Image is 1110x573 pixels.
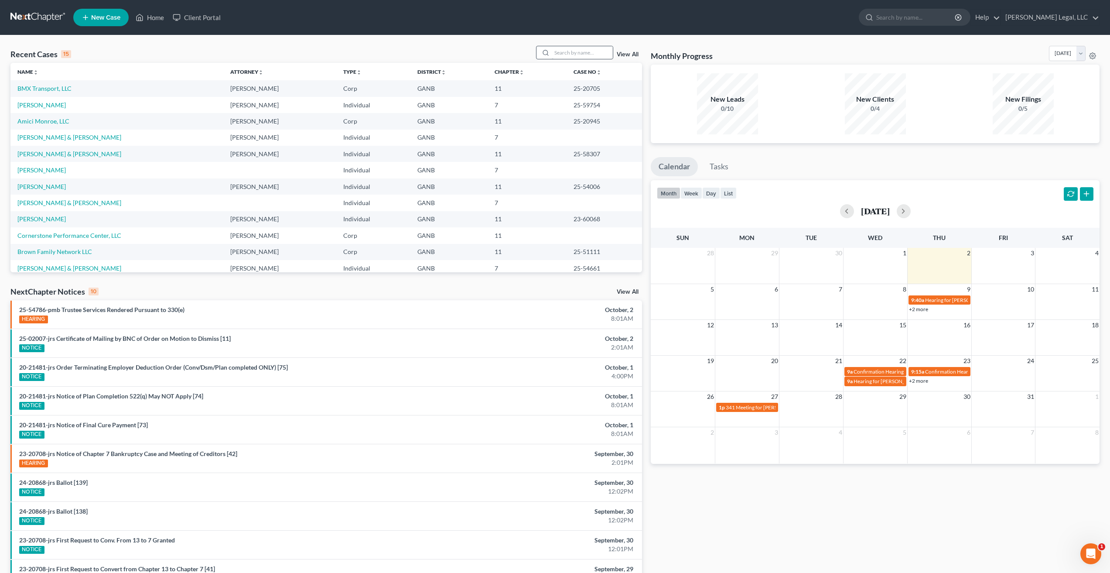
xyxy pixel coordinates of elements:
span: 25 [1091,356,1100,366]
span: 29 [770,248,779,258]
td: 7 [488,130,567,146]
a: [PERSON_NAME] [17,101,66,109]
div: HEARING [19,460,48,467]
span: Tue [806,234,817,241]
div: Recent Cases [10,49,71,59]
td: [PERSON_NAME] [223,80,336,96]
span: 5 [710,284,715,295]
div: October, 1 [434,392,633,401]
span: 3 [774,427,779,438]
span: 9:40a [911,297,924,303]
div: NOTICE [19,431,44,439]
a: Calendar [651,157,698,176]
i: unfold_more [596,70,601,75]
a: 23-20708-jrs First Request to Convert from Chapter 13 to Chapter 7 [41] [19,565,215,573]
td: Individual [336,162,410,178]
div: October, 2 [434,334,633,343]
a: 25-02007-jrs Certificate of Mailing by BNC of Order on Motion to Dismiss [11] [19,335,231,342]
span: Confirmation Hearing for [PERSON_NAME] [925,368,1025,375]
h2: [DATE] [861,206,890,216]
td: [PERSON_NAME] [223,260,336,276]
td: 25-20945 [567,113,642,129]
div: October, 1 [434,363,633,372]
button: month [657,187,680,199]
button: week [680,187,702,199]
div: September, 30 [434,478,633,487]
a: Brown Family Network LLC [17,248,92,255]
a: Home [131,10,168,25]
span: 1 [1094,391,1100,402]
a: [PERSON_NAME] & [PERSON_NAME] [17,134,121,141]
a: Typeunfold_more [343,69,362,75]
td: 11 [488,244,567,260]
a: [PERSON_NAME] [17,183,66,190]
td: Individual [336,97,410,113]
a: Tasks [702,157,736,176]
span: 1 [902,248,907,258]
span: 3 [1030,248,1035,258]
td: GANB [410,195,488,211]
a: [PERSON_NAME] & [PERSON_NAME] [17,150,121,158]
td: [PERSON_NAME] [223,130,336,146]
span: 26 [706,391,715,402]
div: 15 [61,50,71,58]
td: GANB [410,178,488,195]
div: New Leads [697,94,758,104]
span: 4 [838,427,843,438]
span: 31 [1026,391,1035,402]
td: 25-51111 [567,244,642,260]
span: Hearing for [PERSON_NAME] and [PERSON_NAME] [854,378,973,384]
span: 11 [1091,284,1100,295]
a: +2 more [909,306,928,312]
div: September, 30 [434,507,633,516]
i: unfold_more [258,70,263,75]
div: September, 30 [434,449,633,458]
span: 341 Meeting for [PERSON_NAME] [PERSON_NAME] [726,404,846,411]
td: GANB [410,146,488,162]
div: 0/4 [845,104,906,113]
a: [PERSON_NAME] & [PERSON_NAME] [17,199,121,206]
a: BMX Transport, LLC [17,85,72,92]
a: Client Portal [168,10,225,25]
td: [PERSON_NAME] [223,113,336,129]
span: 9 [966,284,971,295]
td: Individual [336,260,410,276]
div: 10 [89,288,99,295]
span: 20 [770,356,779,366]
td: [PERSON_NAME] [223,178,336,195]
td: GANB [410,211,488,227]
a: Districtunfold_more [417,69,446,75]
span: 1 [1098,543,1105,550]
div: HEARING [19,316,48,323]
span: 15 [898,320,907,330]
div: NOTICE [19,488,44,496]
span: 14 [834,320,843,330]
td: 11 [488,146,567,162]
div: NOTICE [19,546,44,554]
td: 25-58307 [567,146,642,162]
a: [PERSON_NAME] & [PERSON_NAME] [17,264,121,272]
span: 1p [719,404,725,411]
div: October, 1 [434,421,633,429]
div: 8:01AM [434,429,633,438]
a: [PERSON_NAME] Legal, LLC [1001,10,1099,25]
a: 20-21481-jrs Order Terminating Employer Deduction Order (Conv/Dsm/Plan completed ONLY) [75] [19,364,288,371]
a: Nameunfold_more [17,69,38,75]
td: 11 [488,80,567,96]
a: Case Nounfold_more [574,69,601,75]
td: GANB [410,113,488,129]
a: [PERSON_NAME] [17,166,66,174]
span: 8 [1094,427,1100,438]
td: 7 [488,195,567,211]
div: 4:00PM [434,372,633,381]
td: [PERSON_NAME] [223,146,336,162]
span: 9a [847,378,853,384]
span: Sun [676,234,689,241]
div: 12:02PM [434,487,633,496]
span: 6 [966,427,971,438]
span: 27 [770,391,779,402]
a: Cornerstone Performance Center, LLC [17,232,121,239]
span: 28 [834,391,843,402]
td: 11 [488,227,567,244]
button: list [720,187,737,199]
